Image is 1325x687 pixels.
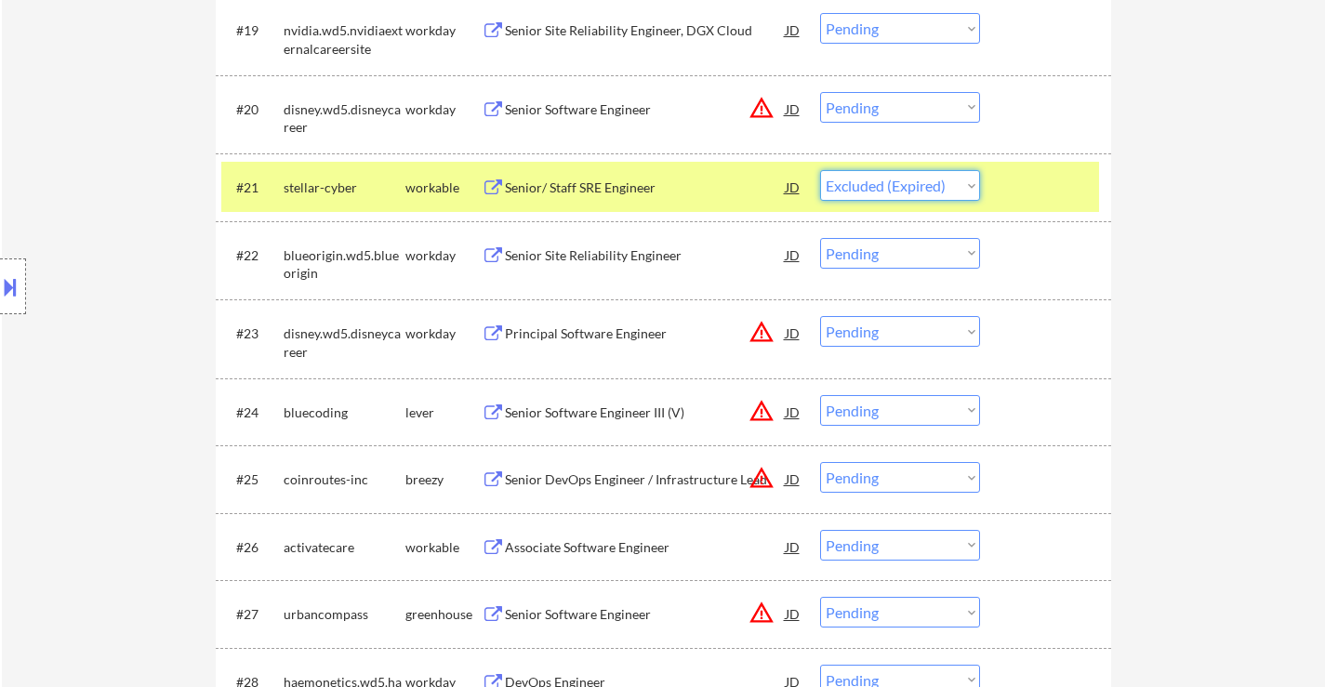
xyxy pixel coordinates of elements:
div: workday [405,21,482,40]
div: workable [405,178,482,197]
div: workday [405,324,482,343]
div: JD [784,316,802,350]
div: #25 [236,470,269,489]
div: Senior Site Reliability Engineer [505,246,786,265]
div: urbancompass [284,605,405,624]
div: JD [784,170,802,204]
div: disney.wd5.disneycareer [284,100,405,137]
div: bluecoding [284,403,405,422]
div: #19 [236,21,269,40]
div: #20 [236,100,269,119]
div: JD [784,530,802,563]
div: stellar-cyber [284,178,405,197]
button: warning_amber [749,319,775,345]
div: activatecare [284,538,405,557]
div: greenhouse [405,605,482,624]
div: workable [405,538,482,557]
div: breezy [405,470,482,489]
div: JD [784,13,802,46]
div: JD [784,597,802,630]
div: #26 [236,538,269,557]
div: JD [784,462,802,495]
div: workday [405,246,482,265]
div: workday [405,100,482,119]
div: blueorigin.wd5.blueorigin [284,246,405,283]
div: Senior Software Engineer [505,605,786,624]
div: Senior Software Engineer III (V) [505,403,786,422]
div: disney.wd5.disneycareer [284,324,405,361]
div: Principal Software Engineer [505,324,786,343]
button: warning_amber [749,465,775,491]
div: JD [784,395,802,429]
div: coinroutes-inc [284,470,405,489]
button: warning_amber [749,600,775,626]
div: Senior DevOps Engineer / Infrastructure Lead [505,470,786,489]
div: JD [784,92,802,126]
div: Senior/ Staff SRE Engineer [505,178,786,197]
div: nvidia.wd5.nvidiaexternalcareersite [284,21,405,58]
div: Senior Software Engineer [505,100,786,119]
div: Senior Site Reliability Engineer, DGX Cloud [505,21,786,40]
div: Associate Software Engineer [505,538,786,557]
button: warning_amber [749,95,775,121]
button: warning_amber [749,398,775,424]
div: JD [784,238,802,271]
div: #27 [236,605,269,624]
div: lever [405,403,482,422]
